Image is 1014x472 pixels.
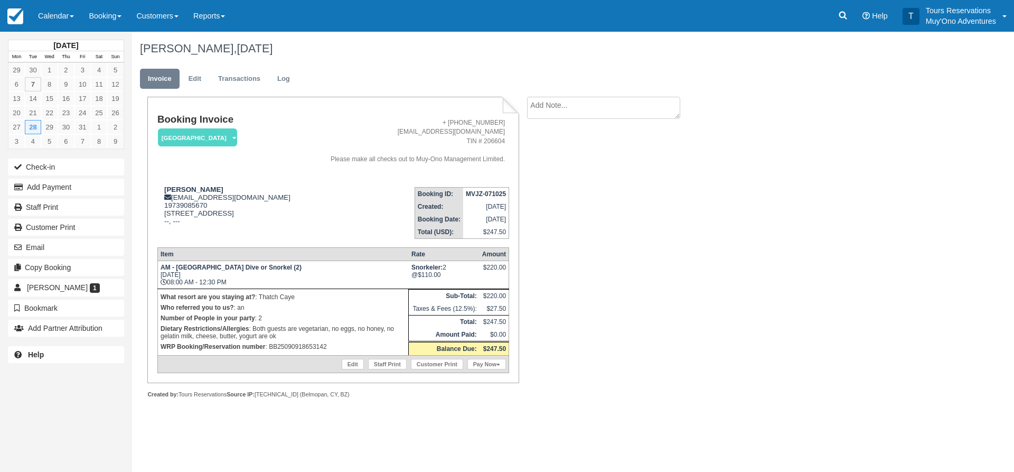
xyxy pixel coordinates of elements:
[415,187,463,200] th: Booking ID:
[8,239,124,256] button: Email
[210,69,268,89] a: Transactions
[8,279,124,296] a: [PERSON_NAME] 1
[58,63,74,77] a: 2
[8,51,25,63] th: Mon
[161,314,255,322] strong: Number of People in your party
[463,226,509,239] td: $247.50
[91,91,107,106] a: 18
[91,51,107,63] th: Sat
[8,77,25,91] a: 6
[41,134,58,149] a: 5
[58,106,74,120] a: 23
[74,91,91,106] a: 17
[310,118,505,164] address: + [PHONE_NUMBER] [EMAIL_ADDRESS][DOMAIN_NAME] TIN # 206604 Please make all checks out to Muy-Ono ...
[91,106,107,120] a: 25
[463,200,509,213] td: [DATE]
[147,391,519,399] div: Tours Reservations [TECHNICAL_ID] (Belmopan, CY, BZ)
[480,302,509,316] td: $27.50
[8,346,124,363] a: Help
[161,313,406,323] p: : 2
[107,77,124,91] a: 12
[466,190,506,198] strong: MVJZ-071025
[161,304,234,311] strong: Who referred you to us?
[161,323,406,341] p: : Both guests are vegetarian, no eggs, no honey, no gelatin milk, cheese, butter, yogurt are ok
[161,325,249,332] strong: Dietary Restrictions/Allergies
[8,259,124,276] button: Copy Booking
[91,120,107,134] a: 1
[25,120,41,134] a: 28
[903,8,919,25] div: T
[41,77,58,91] a: 8
[158,128,237,147] em: [GEOGRAPHIC_DATA]
[107,134,124,149] a: 9
[8,159,124,175] button: Check-in
[74,63,91,77] a: 3
[91,134,107,149] a: 8
[74,77,91,91] a: 10
[8,219,124,236] a: Customer Print
[480,328,509,342] td: $0.00
[862,12,870,20] i: Help
[157,114,306,125] h1: Booking Invoice
[161,302,406,313] p: : an
[147,391,179,397] strong: Created by:
[8,199,124,216] a: Staff Print
[409,341,480,355] th: Balance Due:
[409,315,480,328] th: Total:
[157,247,408,261] th: Item
[74,120,91,134] a: 31
[482,264,506,280] div: $220.00
[58,51,74,63] th: Thu
[415,200,463,213] th: Created:
[8,63,25,77] a: 29
[8,91,25,106] a: 13
[8,120,25,134] a: 27
[237,42,273,55] span: [DATE]
[926,16,996,26] p: Muy'Ono Adventures
[41,120,58,134] a: 29
[74,106,91,120] a: 24
[227,391,255,397] strong: Source IP:
[90,283,100,293] span: 1
[467,359,506,369] a: Pay Now
[164,186,223,193] strong: [PERSON_NAME]
[409,289,480,302] th: Sub-Total:
[480,289,509,302] td: $220.00
[161,292,406,302] p: : Thatch Caye
[25,51,41,63] th: Tue
[58,77,74,91] a: 9
[161,264,302,271] strong: AM - [GEOGRAPHIC_DATA] Dive or Snorkel (2)
[25,63,41,77] a: 30
[480,315,509,328] td: $247.50
[415,226,463,239] th: Total (USD):
[140,42,885,55] h1: [PERSON_NAME],
[161,293,255,301] strong: What resort are you staying at?
[8,134,25,149] a: 3
[157,186,306,238] div: [EMAIL_ADDRESS][DOMAIN_NAME] 19739085670 [STREET_ADDRESS] --, ---
[107,91,124,106] a: 19
[480,247,509,261] th: Amount
[368,359,407,369] a: Staff Print
[25,134,41,149] a: 4
[107,63,124,77] a: 5
[418,271,440,279] span: $110.00
[91,77,107,91] a: 11
[28,350,44,359] b: Help
[411,359,463,369] a: Customer Print
[8,179,124,196] button: Add Payment
[41,63,58,77] a: 1
[25,106,41,120] a: 21
[483,345,506,353] strong: $247.50
[8,300,124,317] button: Bookmark
[107,120,124,134] a: 2
[27,283,88,292] span: [PERSON_NAME]
[157,128,233,147] a: [GEOGRAPHIC_DATA]
[409,302,480,316] td: Taxes & Fees (12.5%):
[140,69,180,89] a: Invoice
[58,91,74,106] a: 16
[58,120,74,134] a: 30
[926,5,996,16] p: Tours Reservations
[872,12,888,20] span: Help
[7,8,23,24] img: checkfront-main-nav-mini-logo.png
[181,69,209,89] a: Edit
